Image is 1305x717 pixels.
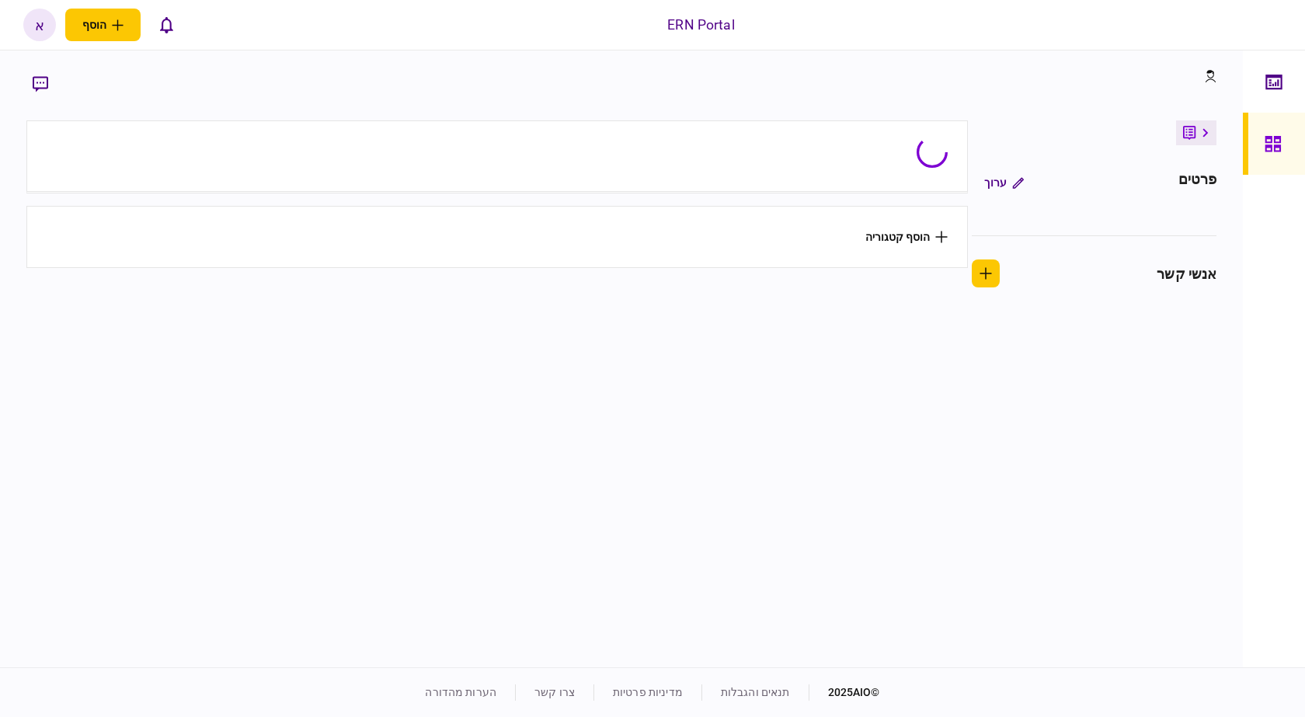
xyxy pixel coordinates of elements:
[23,9,56,41] button: א
[1178,169,1217,197] div: פרטים
[1157,263,1216,284] div: אנשי קשר
[425,686,496,698] a: הערות מהדורה
[667,15,734,35] div: ERN Portal
[972,169,1036,197] button: ערוך
[721,686,790,698] a: תנאים והגבלות
[865,231,948,243] button: הוסף קטגוריה
[534,686,575,698] a: צרו קשר
[150,9,183,41] button: פתח רשימת התראות
[809,684,880,701] div: © 2025 AIO
[613,686,683,698] a: מדיניות פרטיות
[65,9,141,41] button: פתח תפריט להוספת לקוח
